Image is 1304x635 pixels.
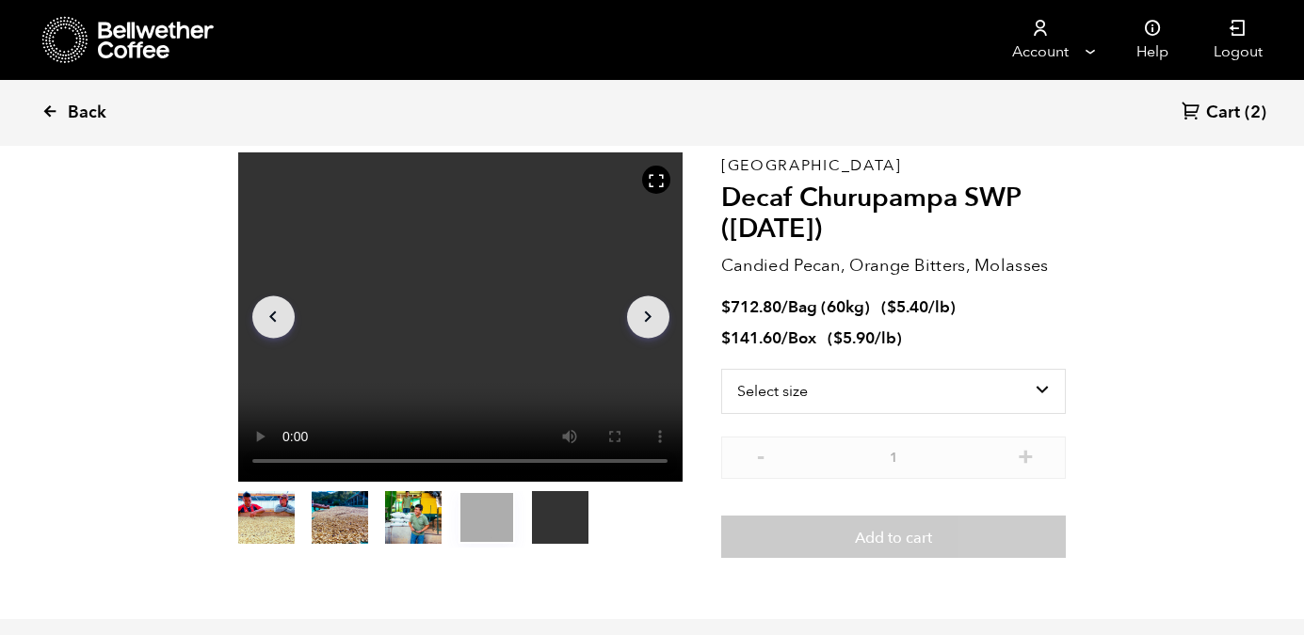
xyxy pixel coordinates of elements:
span: ( ) [828,327,902,349]
span: $ [833,327,843,349]
span: Cart [1206,102,1240,124]
button: - [749,446,773,465]
span: / [781,296,788,318]
span: Back [68,102,106,124]
video: Your browser does not support the video tag. [532,491,588,544]
a: Cart (2) [1182,101,1266,126]
span: $ [721,296,731,318]
bdi: 5.40 [887,296,928,318]
span: (2) [1245,102,1266,124]
video: Your browser does not support the video tag. [238,152,684,482]
button: + [1014,446,1038,465]
p: Candied Pecan, Orange Bitters, Molasses [721,253,1067,278]
bdi: 5.90 [833,327,875,349]
span: Bag (60kg) [788,296,870,318]
span: Box [788,327,816,349]
video: Your browser does not support the video tag. [460,493,513,542]
span: ( ) [881,296,956,318]
span: /lb [928,296,950,318]
span: / [781,327,788,349]
bdi: 712.80 [721,296,781,318]
span: /lb [875,327,896,349]
h2: Decaf Churupampa SWP ([DATE]) [721,183,1067,246]
span: $ [887,296,896,318]
span: $ [721,327,731,349]
bdi: 141.60 [721,327,781,349]
button: Add to cart [721,516,1067,559]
